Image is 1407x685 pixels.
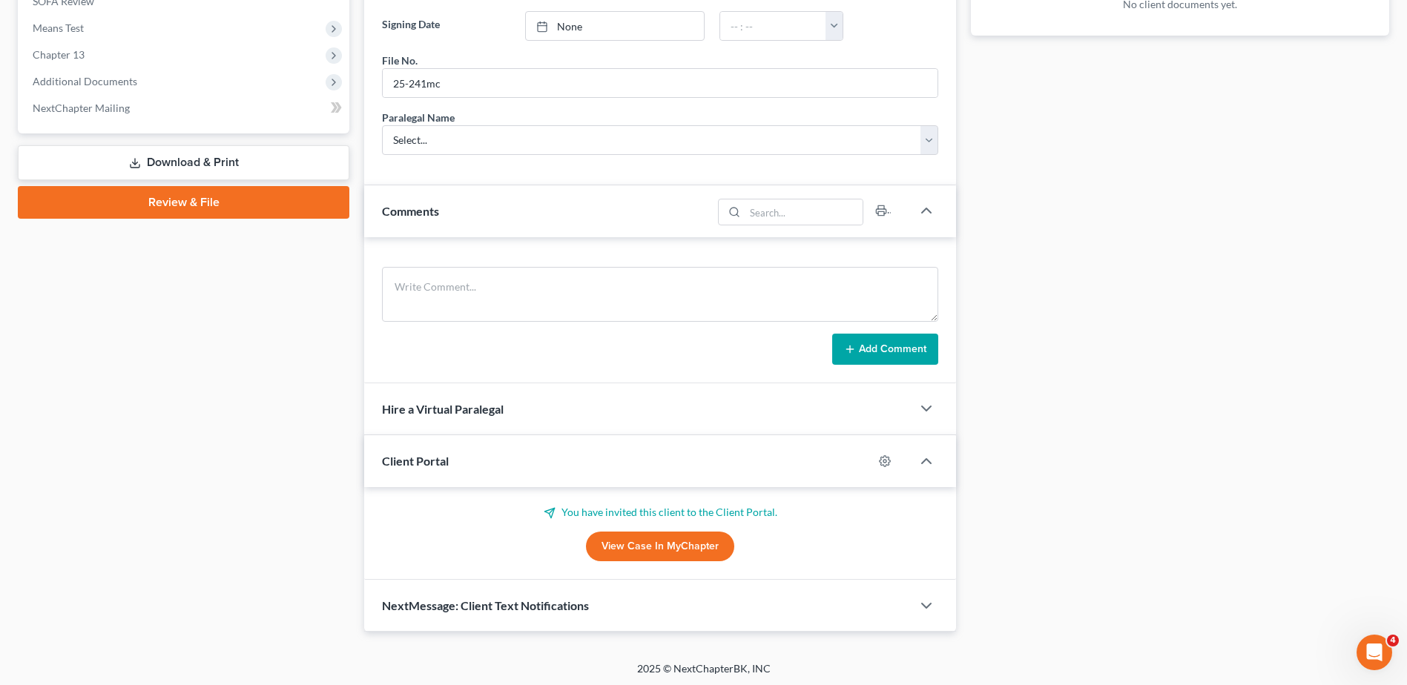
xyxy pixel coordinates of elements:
[33,21,84,34] span: Means Test
[720,12,826,40] input: -- : --
[375,11,517,41] label: Signing Date
[33,102,130,114] span: NextChapter Mailing
[382,598,589,612] span: NextMessage: Client Text Notifications
[33,48,85,61] span: Chapter 13
[33,75,137,87] span: Additional Documents
[832,334,938,365] button: Add Comment
[382,402,504,416] span: Hire a Virtual Paralegal
[1387,635,1399,646] span: 4
[383,69,938,97] input: --
[382,204,439,218] span: Comments
[745,199,863,225] input: Search...
[382,505,938,520] p: You have invited this client to the Client Portal.
[382,110,455,125] div: Paralegal Name
[382,53,418,68] div: File No.
[586,532,734,561] a: View Case in MyChapter
[382,454,449,468] span: Client Portal
[18,145,349,180] a: Download & Print
[526,12,704,40] a: None
[21,95,349,122] a: NextChapter Mailing
[18,186,349,219] a: Review & File
[1357,635,1392,670] iframe: Intercom live chat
